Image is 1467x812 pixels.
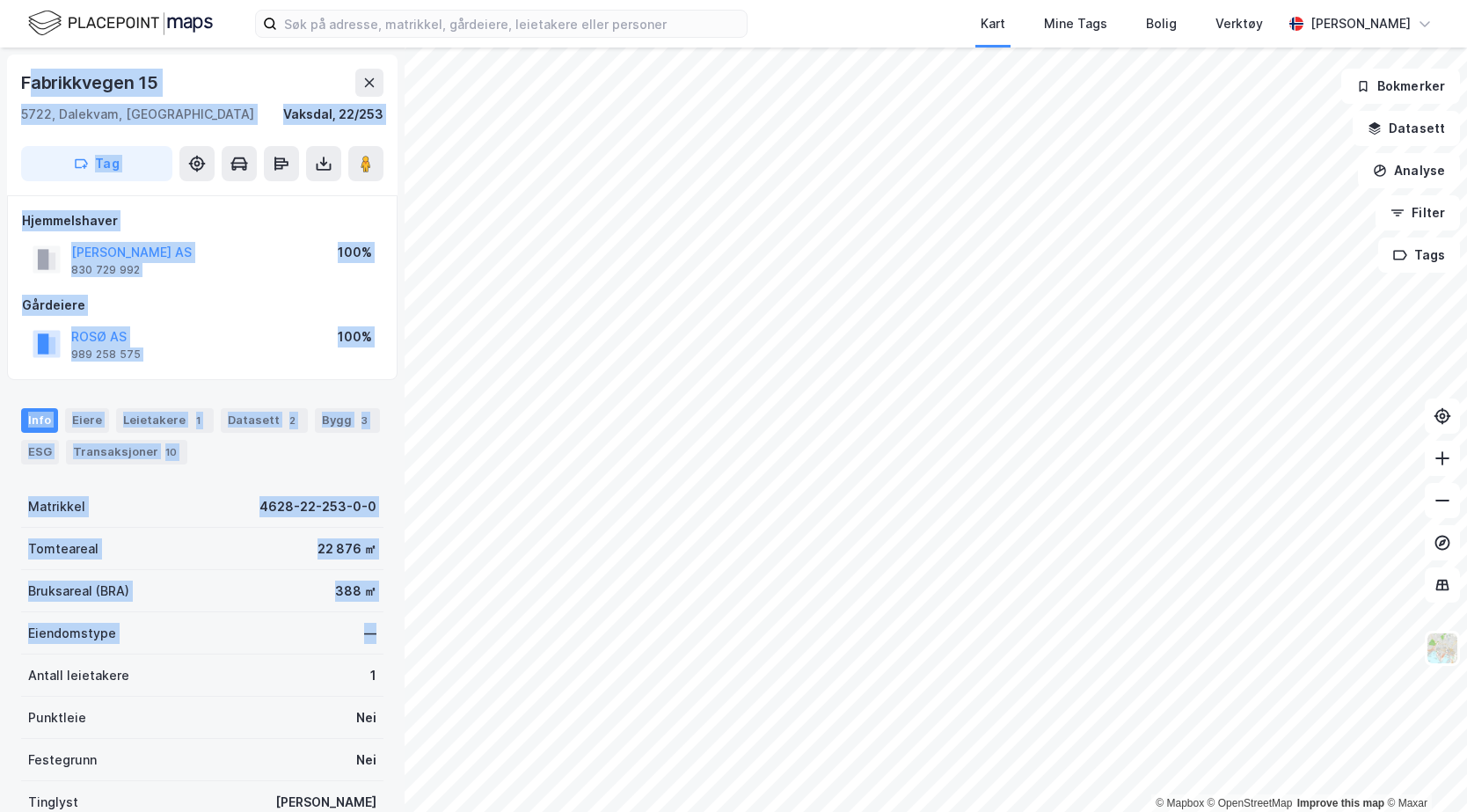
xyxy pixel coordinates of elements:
img: Z [1426,632,1459,665]
div: Mine Tags [1044,13,1107,34]
div: Hjemmelshaver [22,210,383,231]
div: Kart [981,13,1005,34]
div: 830 729 992 [71,263,140,277]
div: — [364,623,376,644]
div: Punktleie [28,707,86,728]
button: Analyse [1358,153,1460,188]
div: 100% [338,242,372,263]
iframe: Chat Widget [1379,728,1467,812]
a: Improve this map [1297,797,1384,809]
div: 1 [189,412,207,429]
div: Nei [356,750,376,771]
a: Mapbox [1156,797,1204,809]
img: logo.f888ab2527a4732fd821a326f86c7f29.svg [28,8,213,39]
input: Søk på adresse, matrikkel, gårdeiere, leietakere eller personer [277,11,747,37]
a: OpenStreetMap [1208,797,1293,809]
div: [PERSON_NAME] [1310,13,1411,34]
div: Leietakere [116,408,214,433]
div: 22 876 ㎡ [317,538,376,560]
div: Info [21,408,58,433]
div: 989 258 575 [71,347,141,362]
div: Datasett [221,408,308,433]
div: 1 [370,665,376,686]
button: Filter [1376,195,1460,230]
div: 3 [355,412,373,429]
div: Festegrunn [28,750,97,771]
div: Vaksdal, 22/253 [283,104,383,125]
div: Nei [356,707,376,728]
div: Gårdeiere [22,295,383,316]
div: Bruksareal (BRA) [28,581,129,602]
button: Tags [1378,238,1460,273]
div: Transaksjoner [66,440,187,465]
div: Eiendomstype [28,623,116,644]
div: ESG [21,440,59,465]
div: Bolig [1146,13,1177,34]
div: Fabrikkvegen 15 [21,69,162,97]
div: 4628-22-253-0-0 [259,496,376,517]
div: Matrikkel [28,496,85,517]
div: Tomteareal [28,538,99,560]
div: 2 [283,412,301,429]
button: Datasett [1353,111,1460,146]
div: Verktøy [1215,13,1263,34]
div: Eiere [65,408,109,433]
div: Antall leietakere [28,665,129,686]
div: 100% [338,326,372,347]
button: Bokmerker [1341,69,1460,104]
button: Tag [21,146,172,181]
div: Bygg [315,408,380,433]
div: 10 [162,443,180,461]
div: 5722, Dalekvam, [GEOGRAPHIC_DATA] [21,104,254,125]
div: 388 ㎡ [335,581,376,602]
